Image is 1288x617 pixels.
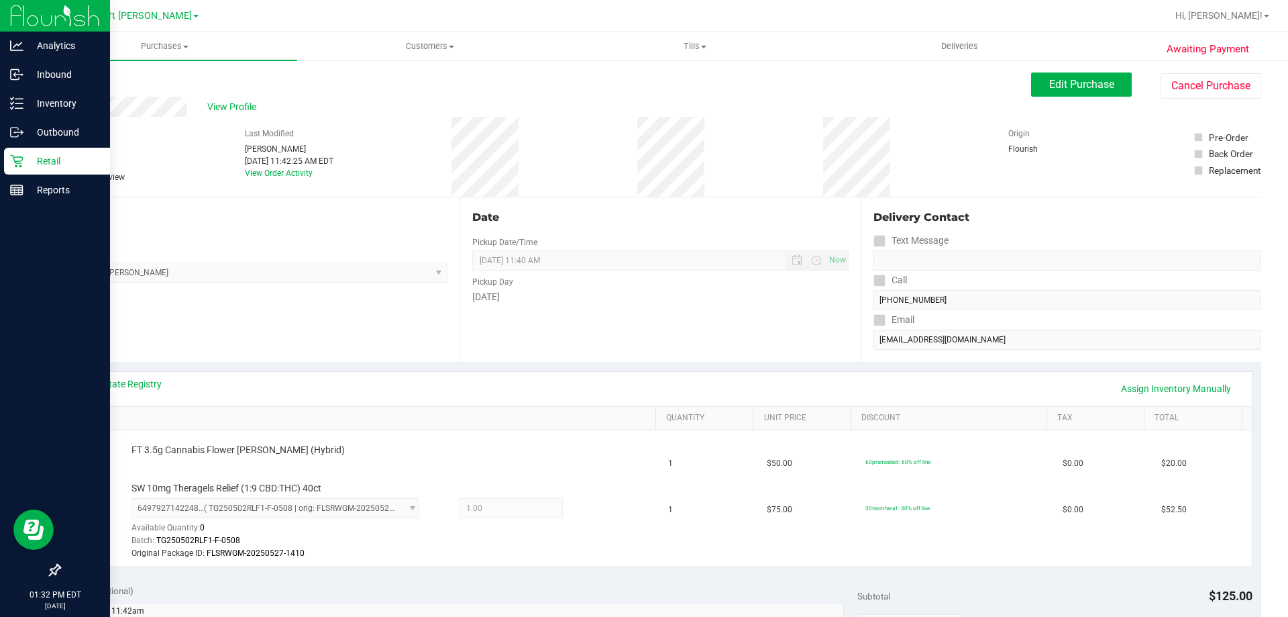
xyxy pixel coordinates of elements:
[865,459,930,465] span: 60premselect: 60% off line
[131,518,433,544] div: Available Quantity:
[873,250,1261,271] input: Format: (999) 999-9999
[472,236,537,248] label: Pickup Date/Time
[1031,73,1132,97] button: Edit Purchase
[1063,457,1083,470] span: $0.00
[23,66,104,83] p: Inbound
[861,413,1041,424] a: Discount
[131,444,345,457] span: FT 3.5g Cannabis Flower [PERSON_NAME] (Hybrid)
[245,143,333,155] div: [PERSON_NAME]
[1161,73,1261,99] button: Cancel Purchase
[131,536,154,545] span: Batch:
[207,549,305,558] span: FLSRWGM-20250527-1410
[923,40,996,52] span: Deliveries
[10,126,23,139] inline-svg: Outbound
[1057,413,1139,424] a: Tax
[1049,78,1114,91] span: Edit Purchase
[32,40,297,52] span: Purchases
[563,40,826,52] span: Tills
[873,290,1261,310] input: Format: (999) 999-9999
[10,68,23,81] inline-svg: Inbound
[1155,413,1236,424] a: Total
[767,457,792,470] span: $50.00
[1209,147,1253,160] div: Back Order
[857,591,890,602] span: Subtotal
[873,231,949,250] label: Text Message
[873,271,907,290] label: Call
[1167,42,1249,57] span: Awaiting Payment
[668,457,673,470] span: 1
[1112,377,1240,400] a: Assign Inventory Manually
[1161,457,1187,470] span: $20.00
[1209,164,1260,177] div: Replacement
[23,95,104,111] p: Inventory
[59,209,447,226] div: Location
[200,523,205,532] span: 0
[131,482,321,495] span: SW 10mg Theragels Relief (1:9 CBD:THC) 40ct
[562,32,827,60] a: Tills
[13,510,54,550] iframe: Resource center
[23,38,104,54] p: Analytics
[865,505,930,512] span: 30tinctthera1: 30% off line
[1008,128,1030,140] label: Origin
[23,124,104,140] p: Outbound
[472,276,513,288] label: Pickup Day
[873,310,914,330] label: Email
[245,155,333,167] div: [DATE] 11:42:25 AM EDT
[6,601,104,611] p: [DATE]
[1161,504,1187,516] span: $52.50
[79,413,650,424] a: SKU
[472,290,848,304] div: [DATE]
[472,209,848,226] div: Date
[297,32,562,60] a: Customers
[245,128,294,140] label: Last Modified
[764,413,846,424] a: Unit Price
[668,504,673,516] span: 1
[75,10,192,21] span: New Port [PERSON_NAME]
[298,40,561,52] span: Customers
[81,377,162,391] a: View State Registry
[10,97,23,110] inline-svg: Inventory
[10,183,23,197] inline-svg: Reports
[245,169,313,178] a: View Order Activity
[23,182,104,198] p: Reports
[10,39,23,52] inline-svg: Analytics
[32,32,297,60] a: Purchases
[1175,10,1263,21] span: Hi, [PERSON_NAME]!
[666,413,748,424] a: Quantity
[1063,504,1083,516] span: $0.00
[10,154,23,168] inline-svg: Retail
[131,549,205,558] span: Original Package ID:
[1209,589,1252,603] span: $125.00
[1209,131,1248,144] div: Pre-Order
[827,32,1092,60] a: Deliveries
[1008,143,1075,155] div: Flourish
[767,504,792,516] span: $75.00
[207,100,261,114] span: View Profile
[6,589,104,601] p: 01:32 PM EDT
[23,153,104,169] p: Retail
[156,536,240,545] span: TG250502RLF1-F-0508
[873,209,1261,226] div: Delivery Contact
